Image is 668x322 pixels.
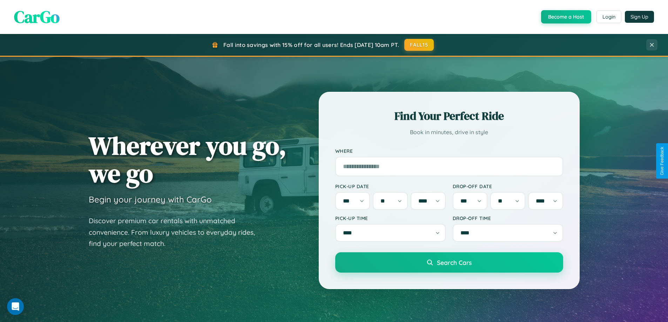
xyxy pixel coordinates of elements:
span: Fall into savings with 15% off for all users! Ends [DATE] 10am PT. [223,41,399,48]
label: Pick-up Time [335,215,446,221]
button: FALL15 [404,39,434,51]
label: Drop-off Date [453,183,563,189]
span: CarGo [14,5,60,28]
label: Pick-up Date [335,183,446,189]
label: Drop-off Time [453,215,563,221]
button: Login [596,11,621,23]
h3: Begin your journey with CarGo [89,194,212,205]
button: Become a Host [541,10,591,23]
h1: Wherever you go, we go [89,132,286,187]
button: Sign Up [625,11,654,23]
p: Book in minutes, drive in style [335,127,563,137]
button: Search Cars [335,252,563,273]
h2: Find Your Perfect Ride [335,108,563,124]
p: Discover premium car rentals with unmatched convenience. From luxury vehicles to everyday rides, ... [89,215,264,249]
div: Give Feedback [660,147,664,175]
label: Where [335,148,563,154]
span: Search Cars [437,259,472,266]
div: Open Intercom Messenger [7,298,24,315]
